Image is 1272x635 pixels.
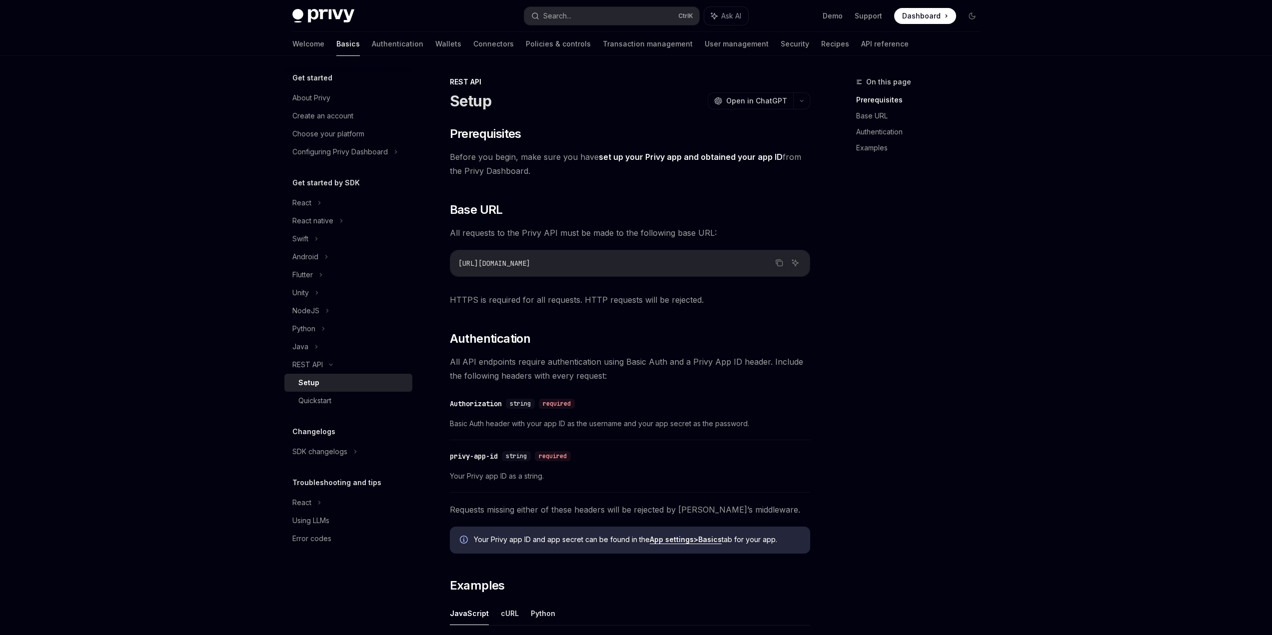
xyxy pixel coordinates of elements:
[821,32,849,56] a: Recipes
[450,126,521,142] span: Prerequisites
[599,152,783,162] a: set up your Privy app and obtained your app ID
[501,602,519,625] button: cURL
[698,535,722,544] strong: Basics
[531,602,555,625] button: Python
[539,399,575,409] div: required
[855,11,882,21] a: Support
[284,107,412,125] a: Create an account
[292,128,364,140] div: Choose your platform
[450,418,810,430] span: Basic Auth header with your app ID as the username and your app secret as the password.
[284,125,412,143] a: Choose your platform
[292,197,311,209] div: React
[292,497,311,509] div: React
[789,256,802,269] button: Ask AI
[292,533,331,545] div: Error codes
[292,110,353,122] div: Create an account
[708,92,793,109] button: Open in ChatGPT
[450,202,503,218] span: Base URL
[292,146,388,158] div: Configuring Privy Dashboard
[450,150,810,178] span: Before you begin, make sure you have from the Privy Dashboard.
[292,515,329,527] div: Using LLMs
[292,305,319,317] div: NodeJS
[856,140,988,156] a: Examples
[292,426,335,438] h5: Changelogs
[781,32,809,56] a: Security
[284,530,412,548] a: Error codes
[450,293,810,307] span: HTTPS is required for all requests. HTTP requests will be rejected.
[450,578,505,594] span: Examples
[450,355,810,383] span: All API endpoints require authentication using Basic Auth and a Privy App ID header. Include the ...
[292,287,309,299] div: Unity
[292,9,354,23] img: dark logo
[450,399,502,409] div: Authorization
[964,8,980,24] button: Toggle dark mode
[292,32,324,56] a: Welcome
[450,470,810,482] span: Your Privy app ID as a string.
[284,374,412,392] a: Setup
[506,452,527,460] span: string
[894,8,956,24] a: Dashboard
[856,92,988,108] a: Prerequisites
[292,269,313,281] div: Flutter
[450,451,498,461] div: privy-app-id
[458,259,530,268] span: [URL][DOMAIN_NAME]
[450,503,810,517] span: Requests missing either of these headers will be rejected by [PERSON_NAME]’s middleware.
[292,177,360,189] h5: Get started by SDK
[823,11,843,21] a: Demo
[284,89,412,107] a: About Privy
[292,359,323,371] div: REST API
[298,377,319,389] div: Setup
[292,251,318,263] div: Android
[292,92,330,104] div: About Privy
[650,535,694,544] strong: App settings
[524,7,699,25] button: Search...CtrlK
[298,395,331,407] div: Quickstart
[721,11,741,21] span: Ask AI
[726,96,787,106] span: Open in ChatGPT
[284,512,412,530] a: Using LLMs
[292,323,315,335] div: Python
[866,76,911,88] span: On this page
[856,124,988,140] a: Authentication
[705,32,769,56] a: User management
[474,535,800,545] span: Your Privy app ID and app secret can be found in the tab for your app.
[704,7,748,25] button: Ask AI
[450,331,531,347] span: Authentication
[450,602,489,625] button: JavaScript
[284,392,412,410] a: Quickstart
[473,32,514,56] a: Connectors
[292,215,333,227] div: React native
[292,446,347,458] div: SDK changelogs
[450,92,491,110] h1: Setup
[292,72,332,84] h5: Get started
[678,12,693,20] span: Ctrl K
[510,400,531,408] span: string
[292,341,308,353] div: Java
[292,477,381,489] h5: Troubleshooting and tips
[543,10,571,22] div: Search...
[650,535,722,544] a: App settings>Basics
[450,77,810,87] div: REST API
[336,32,360,56] a: Basics
[902,11,941,21] span: Dashboard
[460,536,470,546] svg: Info
[435,32,461,56] a: Wallets
[856,108,988,124] a: Base URL
[526,32,591,56] a: Policies & controls
[861,32,909,56] a: API reference
[603,32,693,56] a: Transaction management
[450,226,810,240] span: All requests to the Privy API must be made to the following base URL:
[773,256,786,269] button: Copy the contents from the code block
[292,233,308,245] div: Swift
[372,32,423,56] a: Authentication
[535,451,571,461] div: required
